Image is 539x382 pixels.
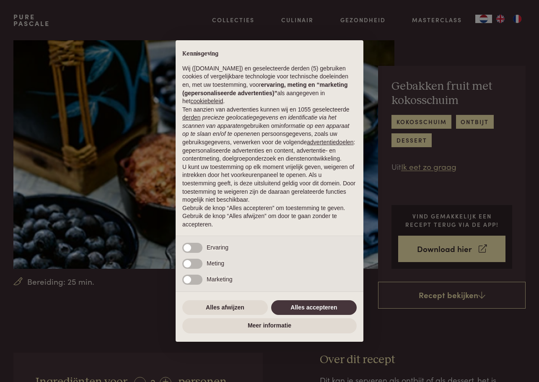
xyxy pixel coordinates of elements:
p: Gebruik de knop “Alles accepteren” om toestemming te geven. Gebruik de knop “Alles afwijzen” om d... [182,204,357,229]
button: Alles afwijzen [182,300,268,315]
p: Wij ([DOMAIN_NAME]) en geselecteerde derden (5) gebruiken cookies of vergelijkbare technologie vo... [182,65,357,106]
a: cookiebeleid [190,98,223,104]
button: Alles accepteren [271,300,357,315]
p: Ten aanzien van advertenties kunnen wij en 1055 geselecteerde gebruiken om en persoonsgegevens, z... [182,106,357,163]
button: derden [182,114,201,122]
h2: Kennisgeving [182,50,357,58]
p: U kunt uw toestemming op elk moment vrijelijk geven, weigeren of intrekken door het voorkeurenpan... [182,163,357,204]
span: Meting [207,260,224,267]
button: advertentiedoelen [307,138,353,147]
span: Marketing [207,276,232,283]
em: informatie op een apparaat op te slaan en/of te openen [182,122,350,138]
button: Meer informatie [182,318,357,333]
span: Ervaring [207,244,228,251]
strong: ervaring, meting en “marketing (gepersonaliseerde advertenties)” [182,81,347,96]
em: precieze geolocatiegegevens en identificatie via het scannen van apparaten [182,114,336,129]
